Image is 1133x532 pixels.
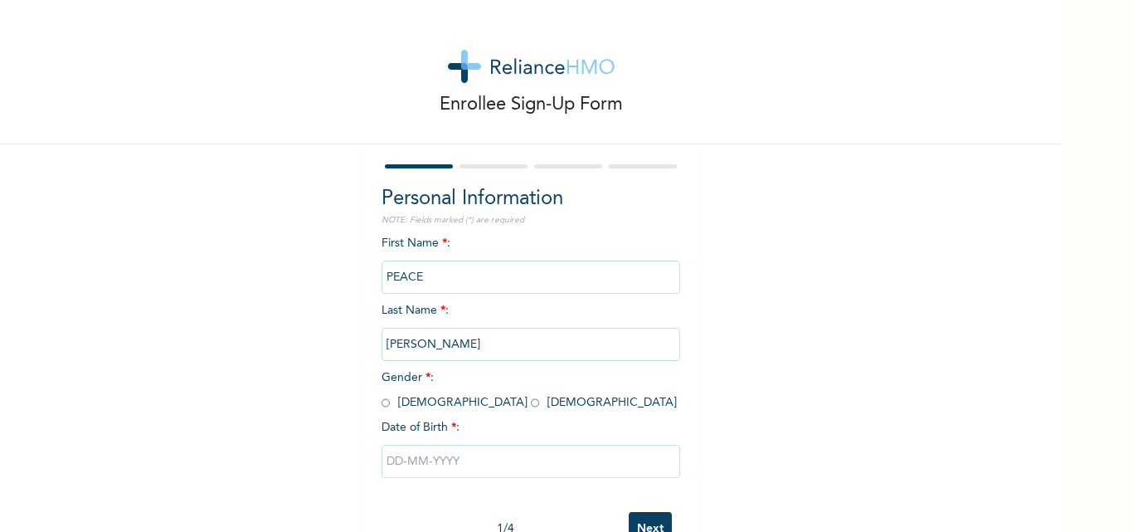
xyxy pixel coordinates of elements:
input: DD-MM-YYYY [382,445,680,478]
h2: Personal Information [382,184,680,214]
span: Gender : [DEMOGRAPHIC_DATA] [DEMOGRAPHIC_DATA] [382,372,677,408]
span: Date of Birth : [382,419,460,437]
input: Enter your last name [382,328,680,361]
span: First Name : [382,237,680,283]
img: logo [448,50,615,83]
p: NOTE: Fields marked (*) are required [382,214,680,227]
span: Last Name : [382,305,680,350]
input: Enter your first name [382,261,680,294]
p: Enrollee Sign-Up Form [440,91,623,119]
